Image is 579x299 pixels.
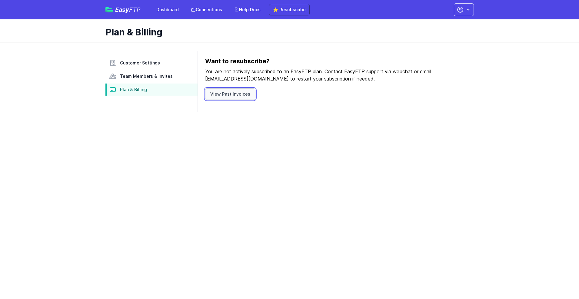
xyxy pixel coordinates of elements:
[120,60,160,66] span: Customer Settings
[115,7,141,13] span: Easy
[205,57,467,68] h3: Want to resubscribe?
[120,87,147,93] span: Plan & Billing
[269,4,310,15] a: ⭐ Resubscribe
[120,73,173,79] span: Team Members & Invites
[129,6,141,13] span: FTP
[231,4,264,15] a: Help Docs
[105,84,198,96] a: Plan & Billing
[105,7,113,12] img: easyftp_logo.png
[187,4,226,15] a: Connections
[105,27,469,38] h1: Plan & Billing
[205,88,255,100] a: View Past Invoices
[105,7,141,13] a: EasyFTP
[105,70,198,82] a: Team Members & Invites
[105,57,198,69] a: Customer Settings
[153,4,182,15] a: Dashboard
[205,68,467,82] p: You are not actively subscribed to an EasyFTP plan. Contact EasyFTP support via webchat or email ...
